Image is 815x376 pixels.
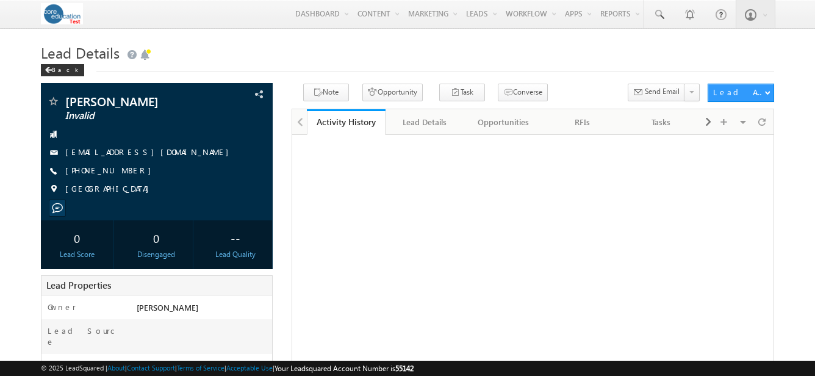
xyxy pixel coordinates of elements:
div: -- [203,226,269,249]
button: Note [303,84,349,101]
label: Owner [48,302,76,313]
div: Activity History [316,116,376,128]
div: 0 [44,226,110,249]
a: Activity History [307,109,386,135]
a: Back [41,63,90,74]
a: Opportunities [464,109,543,135]
div: Back [41,64,84,76]
a: Terms of Service [177,364,224,372]
a: Tasks [622,109,701,135]
span: Lead Properties [46,279,111,291]
div: Lead Actions [713,87,765,98]
div: Lead Details [395,115,453,129]
button: Converse [498,84,548,101]
div: Tasks [632,115,690,129]
div: Lead Quality [203,249,269,260]
span: Your Leadsquared Account Number is [275,364,414,373]
button: Lead Actions [708,84,774,102]
div: Opportunities [474,115,532,129]
span: © 2025 LeadSquared | | | | | [41,363,414,374]
div: 0 [123,226,190,249]
a: RFIs [544,109,622,135]
label: Lead Source [48,325,125,347]
span: 55142 [395,364,414,373]
div: Disengaged [123,249,190,260]
img: Custom Logo [41,3,83,24]
a: [PHONE_NUMBER] [65,165,157,175]
span: [PERSON_NAME] [65,95,208,107]
a: About [107,364,125,372]
div: Lead Score [44,249,110,260]
button: Task [439,84,485,101]
a: Acceptable Use [226,364,273,372]
span: [PERSON_NAME] [137,302,198,313]
span: [GEOGRAPHIC_DATA] [65,183,155,195]
button: Send Email [628,84,685,101]
div: RFIs [553,115,611,129]
span: Lead Details [41,43,120,62]
a: Lead Details [386,109,464,135]
a: [EMAIL_ADDRESS][DOMAIN_NAME] [65,146,235,157]
button: Opportunity [362,84,423,101]
span: Send Email [645,86,680,97]
a: Contact Support [127,364,175,372]
span: Invalid [65,110,208,122]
